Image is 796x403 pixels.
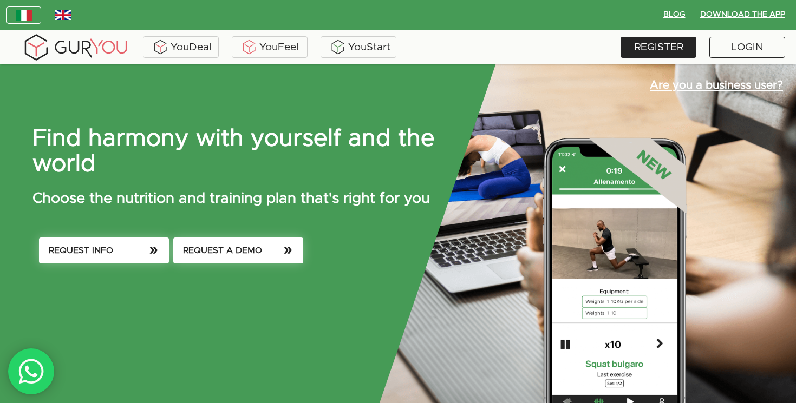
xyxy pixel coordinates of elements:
button: REQUEST A DEMO [173,237,303,263]
a: Are you a business user? [639,67,794,104]
img: whatsAppIcon.04b8739f.svg [18,358,45,385]
button: BLOG [657,6,691,24]
font: Are you a business user? [650,80,783,91]
button: Download the App [696,6,790,24]
font: BLOG [663,11,686,18]
a: YouStart [321,36,396,58]
font: Download the App [700,11,785,18]
img: gyLogo01.5aaa2cff.png [22,32,130,62]
iframe: Chat Widget [601,278,796,403]
a: REGISTER [621,37,696,58]
img: ALVAdSatItgsAAAAAElFTkSuQmCC [152,39,168,55]
font: Find harmony with yourself and the world [32,127,435,176]
font: LOGIN [731,42,764,52]
font: REQUEST INFO [49,246,113,255]
font: REQUEST A DEMO [183,246,262,255]
img: wDv7cRK3VHVvwAAACV0RVh0ZGF0ZTpjcmVhdGUAMjAxOC0wMy0yNVQwMToxNzoxMiswMDowMGv4vjwAAAAldEVYdGRhdGU6bW... [55,10,71,20]
img: BxzlDwAAAAABJRU5ErkJggg== [330,39,346,55]
font: YouStart [348,42,390,52]
input: INVIA [59,201,103,221]
font: Choose the nutrition and training plan that's right for you [32,191,430,206]
a: REQUEST INFO [37,235,171,280]
a: YouFeel [232,36,308,58]
a: REQUEST A DEMO [171,235,305,280]
font: YouFeel [259,42,298,52]
button: REQUEST INFO [39,237,169,263]
img: italy.83948c3f.jpg [16,10,32,21]
font: YouDeal [171,42,211,52]
a: YouDeal [143,36,219,58]
a: LOGIN [709,37,785,58]
font: REGISTER [634,42,683,52]
img: KDuXBJLpDstiOJIlCPq11sr8c6VfEN1ke5YIAoPlCPqmrDPlQeIQgHlNqkP7FCiAKJQRHlC7RCaiHTHAlEEQLmFuo+mIt2xQB... [241,39,257,55]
